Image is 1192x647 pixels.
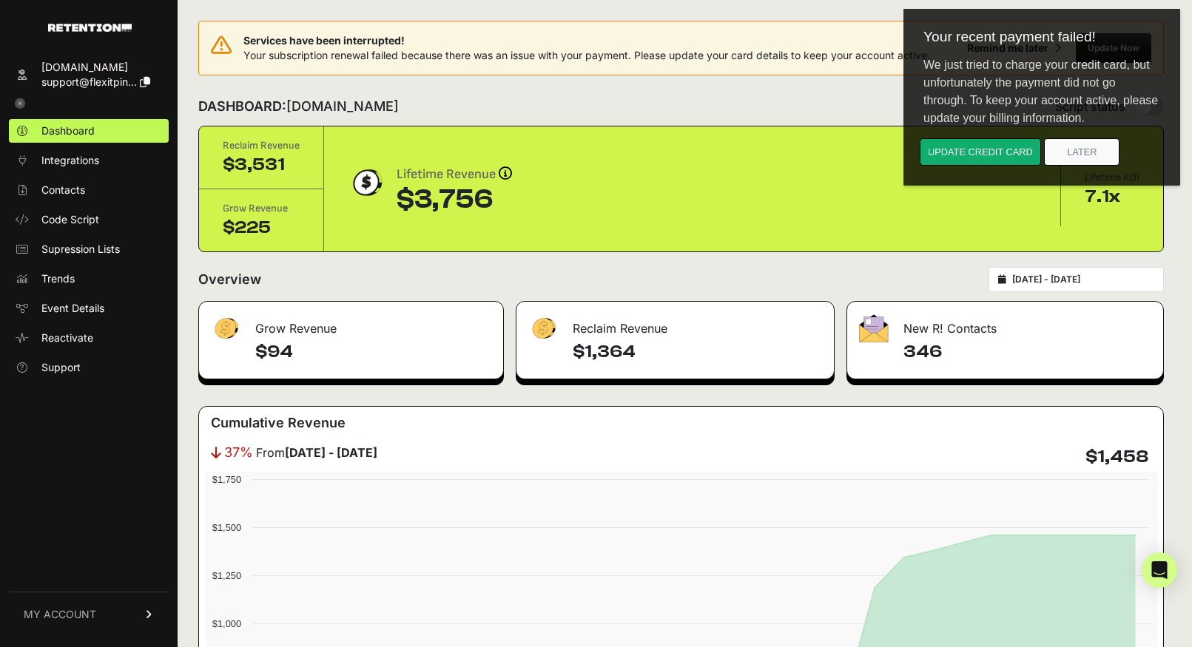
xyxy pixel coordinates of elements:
[41,242,120,257] span: Supression Lists
[256,444,377,461] span: From
[528,314,558,343] img: fa-dollar-13500eef13a19c4ab2b9ed9ad552e47b0d9fc28b02b83b90ba0e00f96d6372e9.png
[9,297,169,320] a: Event Details
[41,60,150,75] div: [DOMAIN_NAME]
[41,360,81,375] span: Support
[397,164,512,185] div: Lifetime Revenue
[9,356,169,379] a: Support
[41,301,104,316] span: Event Details
[198,96,399,117] h2: DASHBOARD:
[348,164,385,201] img: dollar-coin-05c43ed7efb7bc0c12610022525b4bbbb207c7efeef5aecc26f025e68dcafac9.png
[24,607,96,622] span: MY ACCOUNT
[9,119,169,143] a: Dashboard
[212,474,241,485] text: $1,750
[9,178,169,202] a: Contacts
[1085,445,1148,469] h4: $1,458
[9,45,268,138] div: We just tried to charge your credit card, but unfortunately the payment did not go through. To ke...
[243,49,930,61] span: Your subscription renewal failed because there was an issue with your payment. Please update your...
[243,33,930,48] span: Services have been interrupted!
[9,55,169,94] a: [DOMAIN_NAME] support@flexitpin...
[223,201,300,216] div: Grow Revenue
[285,445,377,460] strong: [DATE] - [DATE]
[9,208,169,231] a: Code Script
[48,24,132,32] img: Retention.com
[516,302,834,346] div: Reclaim Revenue
[16,138,138,166] button: Update credit card
[41,123,95,138] span: Dashboard
[9,18,268,45] div: Your recent payment failed!
[198,269,261,290] h2: Overview
[9,267,169,291] a: Trends
[212,522,241,533] text: $1,500
[212,618,241,629] text: $1,000
[141,138,216,166] button: Later
[9,237,169,261] a: Supression Lists
[9,149,169,172] a: Integrations
[41,75,137,88] span: support@flexitpin...
[223,153,300,177] div: $3,531
[41,183,85,197] span: Contacts
[9,592,169,637] a: MY ACCOUNT
[223,216,300,240] div: $225
[41,331,93,345] span: Reactivate
[212,570,241,581] text: $1,250
[847,302,1163,346] div: New R! Contacts
[223,138,300,153] div: Reclaim Revenue
[41,271,75,286] span: Trends
[859,314,889,342] img: fa-envelope-19ae18322b30453b285274b1b8af3d052b27d846a4fbe8435d1a52b978f639a2.png
[211,314,240,343] img: fa-dollar-13500eef13a19c4ab2b9ed9ad552e47b0d9fc28b02b83b90ba0e00f96d6372e9.png
[255,340,491,364] h4: $94
[286,98,399,114] span: [DOMAIN_NAME]
[573,340,822,364] h4: $1,364
[224,442,253,463] span: 37%
[211,413,346,433] h3: Cumulative Revenue
[199,302,503,346] div: Grow Revenue
[41,153,99,168] span: Integrations
[903,340,1151,364] h4: 346
[41,212,99,227] span: Code Script
[9,326,169,350] a: Reactivate
[1142,552,1177,588] div: Open Intercom Messenger
[397,185,512,214] div: $3,756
